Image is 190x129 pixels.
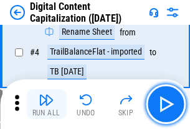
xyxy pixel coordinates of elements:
img: Back [10,5,25,20]
img: Support [149,7,159,17]
img: Main button [156,94,176,114]
div: TrailBalanceFlat - imported [47,45,145,60]
div: from [120,28,136,37]
div: Run All [32,109,60,117]
img: Run All [39,92,54,107]
div: Digital Content Capitalization ([DATE]) [30,1,144,24]
img: Undo [78,92,93,107]
span: # 4 [30,47,39,57]
div: Rename Sheet [59,25,115,40]
div: to [150,48,156,57]
button: Skip [106,89,146,119]
img: Settings menu [165,5,180,20]
button: Undo [66,89,106,119]
button: Run All [26,89,66,119]
div: Skip [118,109,134,117]
img: Skip [118,92,133,107]
div: TB [DATE] [47,64,87,79]
div: Undo [77,109,95,117]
